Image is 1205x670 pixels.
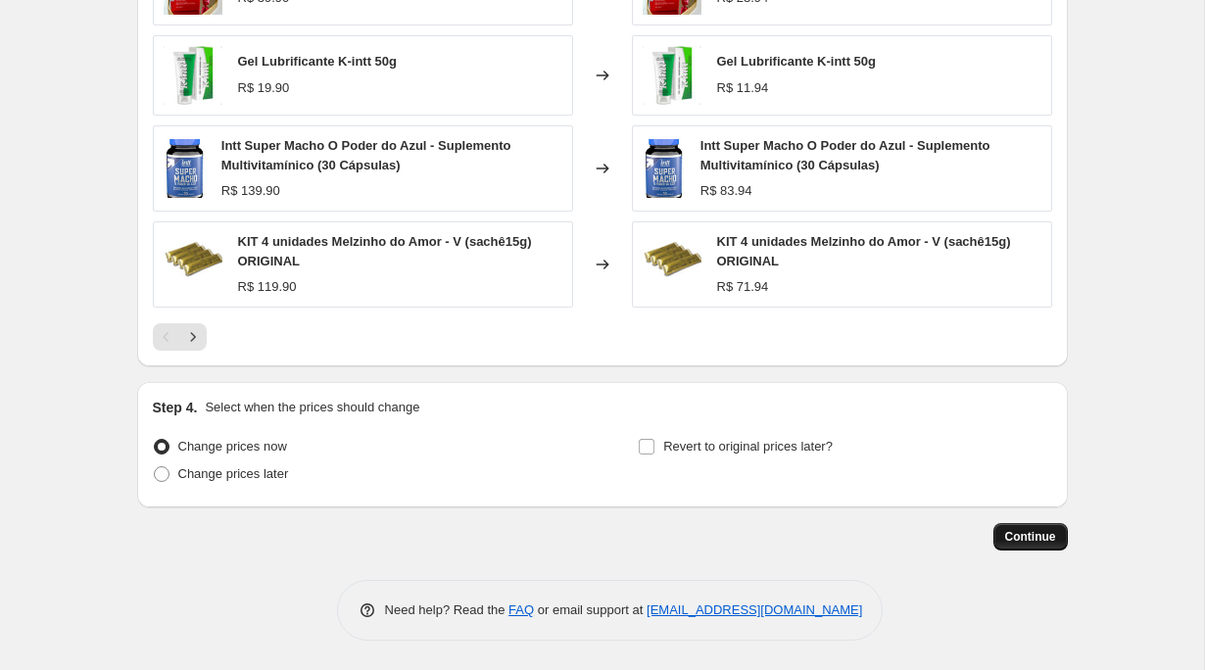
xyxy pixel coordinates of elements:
span: Need help? Read the [385,602,509,617]
img: ImagemdoWhatsAppde2025-02-12a_s_09.52.55_4fc4bee8_80x.jpg [643,46,701,105]
img: D_NQ_NP_2X_625561-MLB45797177156_052021-F_80x.jpg [643,139,685,198]
span: Change prices later [178,466,289,481]
img: D_NQ_NP_2X_625561-MLB45797177156_052021-F_80x.jpg [164,139,206,198]
span: KIT 4 unidades Melzinho do Amor - V (sachê15g) ORIGINAL [717,234,1011,268]
p: Select when the prices should change [205,398,419,417]
h2: Step 4. [153,398,198,417]
span: Continue [1005,529,1056,545]
span: or email support at [534,602,647,617]
a: [EMAIL_ADDRESS][DOMAIN_NAME] [647,602,862,617]
img: ImagemdoWhatsAppde2025-02-12a_s_09.52.55_4fc4bee8_80x.jpg [164,46,222,105]
div: R$ 139.90 [221,181,280,201]
span: Revert to original prices later? [663,439,833,454]
span: Gel Lubrificante K-intt 50g [717,54,877,69]
button: Continue [993,523,1068,550]
div: R$ 71.94 [717,277,769,297]
button: Next [179,323,207,351]
img: 4vital_80x.jpg [164,235,222,294]
div: R$ 83.94 [700,181,752,201]
div: R$ 19.90 [238,78,290,98]
div: R$ 119.90 [238,277,297,297]
nav: Pagination [153,323,207,351]
span: Gel Lubrificante K-intt 50g [238,54,398,69]
span: Intt Super Macho O Poder do Azul - Suplemento Multivitamínico (30 Cápsulas) [700,138,990,172]
a: FAQ [508,602,534,617]
span: Change prices now [178,439,287,454]
span: Intt Super Macho O Poder do Azul - Suplemento Multivitamínico (30 Cápsulas) [221,138,511,172]
span: KIT 4 unidades Melzinho do Amor - V (sachê15g) ORIGINAL [238,234,532,268]
div: R$ 11.94 [717,78,769,98]
img: 4vital_80x.jpg [643,235,701,294]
